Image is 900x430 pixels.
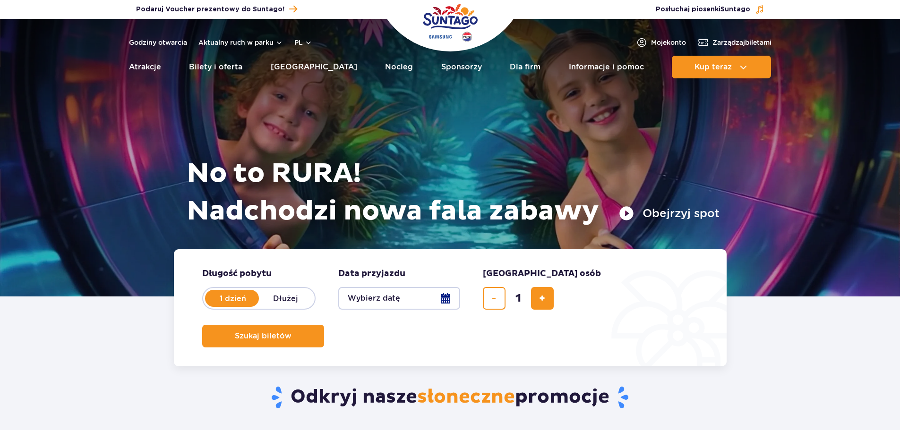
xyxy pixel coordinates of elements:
[385,56,413,78] a: Nocleg
[202,268,272,279] span: Długość pobytu
[656,5,750,14] span: Posłuchaj piosenki
[294,38,312,47] button: pl
[202,325,324,347] button: Szukaj biletów
[720,6,750,13] span: Suntago
[697,37,771,48] a: Zarządzajbiletami
[417,385,515,409] span: słoneczne
[338,268,405,279] span: Data przyjazdu
[271,56,357,78] a: [GEOGRAPHIC_DATA]
[507,287,530,310] input: liczba biletów
[694,63,732,71] span: Kup teraz
[712,38,771,47] span: Zarządzaj biletami
[173,385,727,410] h2: Odkryj nasze promocje
[483,268,601,279] span: [GEOGRAPHIC_DATA] osób
[569,56,644,78] a: Informacje i pomoc
[129,56,161,78] a: Atrakcje
[198,39,283,46] button: Aktualny ruch w parku
[441,56,482,78] a: Sponsorzy
[651,38,686,47] span: Moje konto
[483,287,506,310] button: usuń bilet
[174,249,727,366] form: Planowanie wizyty w Park of Poland
[636,37,686,48] a: Mojekonto
[136,5,284,14] span: Podaruj Voucher prezentowy do Suntago!
[672,56,771,78] button: Kup teraz
[531,287,554,310] button: dodaj bilet
[619,206,720,221] button: Obejrzyj spot
[656,5,764,14] button: Posłuchaj piosenkiSuntago
[129,38,187,47] a: Godziny otwarcia
[136,3,297,16] a: Podaruj Voucher prezentowy do Suntago!
[235,332,291,340] span: Szukaj biletów
[259,288,313,308] label: Dłużej
[338,287,460,310] button: Wybierz datę
[206,288,260,308] label: 1 dzień
[510,56,540,78] a: Dla firm
[189,56,242,78] a: Bilety i oferta
[187,155,720,230] h1: No to RURA! Nadchodzi nowa fala zabawy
